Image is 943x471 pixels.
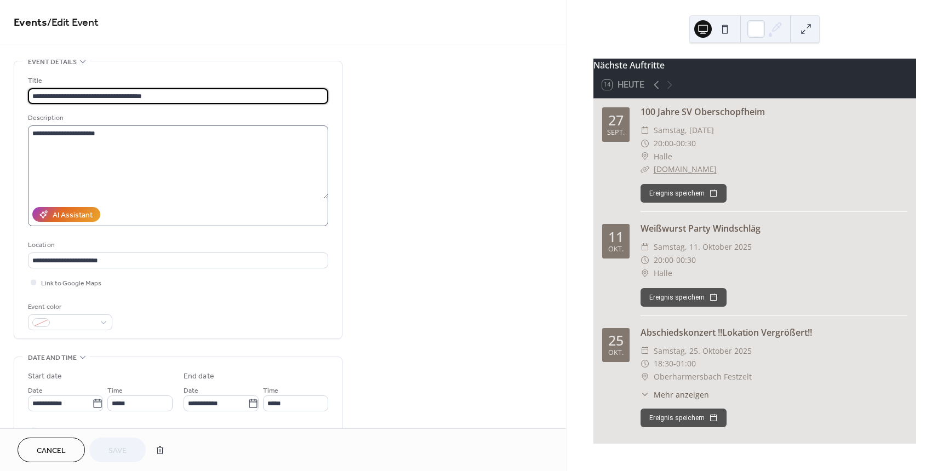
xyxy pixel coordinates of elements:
[641,137,649,150] div: ​
[641,370,649,383] div: ​
[641,409,727,427] button: Ereignis speichern
[28,385,43,397] span: Date
[641,389,649,400] div: ​
[593,59,916,72] div: Nächste Auftritte
[641,326,907,339] div: Abschiedskonzert !!Lokation Vergrößert!!
[28,301,110,313] div: Event color
[608,230,624,244] div: 11
[676,137,696,150] span: 00:30
[641,240,649,254] div: ​
[641,357,649,370] div: ​
[654,267,672,280] span: Halle
[654,357,673,370] span: 18:30
[641,184,727,203] button: Ereignis speichern
[607,129,625,136] div: Sept.
[641,124,649,137] div: ​
[107,385,123,397] span: Time
[654,164,717,174] a: [DOMAIN_NAME]
[37,445,66,457] span: Cancel
[18,438,85,462] button: Cancel
[641,163,649,176] div: ​
[654,370,752,383] span: Oberharmersbach Festzelt
[608,246,624,253] div: Okt.
[641,254,649,267] div: ​
[641,389,709,400] button: ​Mehr anzeigen
[28,371,62,382] div: Start date
[641,150,649,163] div: ​
[676,357,696,370] span: 01:00
[654,240,752,254] span: Samstag, 11. Oktober 2025
[641,288,727,307] button: Ereignis speichern
[28,75,326,87] div: Title
[673,357,676,370] span: -
[673,254,676,267] span: -
[28,239,326,251] div: Location
[654,150,672,163] span: Halle
[641,106,765,118] a: 100 Jahre SV Oberschopfheim
[608,113,624,127] div: 27
[28,352,77,364] span: Date and time
[184,385,198,397] span: Date
[608,349,624,357] div: Okt.
[654,254,673,267] span: 20:00
[47,12,99,33] span: / Edit Event
[32,207,100,222] button: AI Assistant
[641,344,649,358] div: ​
[641,267,649,280] div: ​
[654,137,673,150] span: 20:00
[641,222,907,235] div: Weißwurst Party Windschläg
[608,334,624,347] div: 25
[654,124,714,137] span: Samstag, [DATE]
[41,278,101,289] span: Link to Google Maps
[654,344,752,358] span: Samstag, 25. Oktober 2025
[14,12,47,33] a: Events
[184,371,214,382] div: End date
[53,210,93,221] div: AI Assistant
[676,254,696,267] span: 00:30
[673,137,676,150] span: -
[654,389,709,400] span: Mehr anzeigen
[263,385,278,397] span: Time
[28,112,326,124] div: Description
[41,426,60,437] span: All day
[28,56,77,68] span: Event details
